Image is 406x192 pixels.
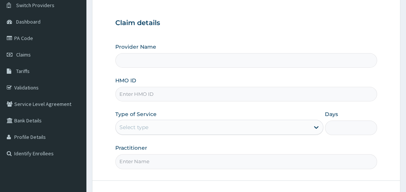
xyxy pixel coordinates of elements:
span: Claims [16,51,31,58]
h3: Claim details [115,19,377,27]
label: Days [325,110,338,118]
input: Enter Name [115,154,377,169]
span: Dashboard [16,18,41,25]
div: Select type [119,124,148,131]
input: Enter HMO ID [115,87,377,101]
label: Type of Service [115,110,157,118]
span: Tariffs [16,68,30,74]
label: Practitioner [115,144,147,152]
label: HMO ID [115,77,136,84]
span: Switch Providers [16,2,54,9]
label: Provider Name [115,43,156,51]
